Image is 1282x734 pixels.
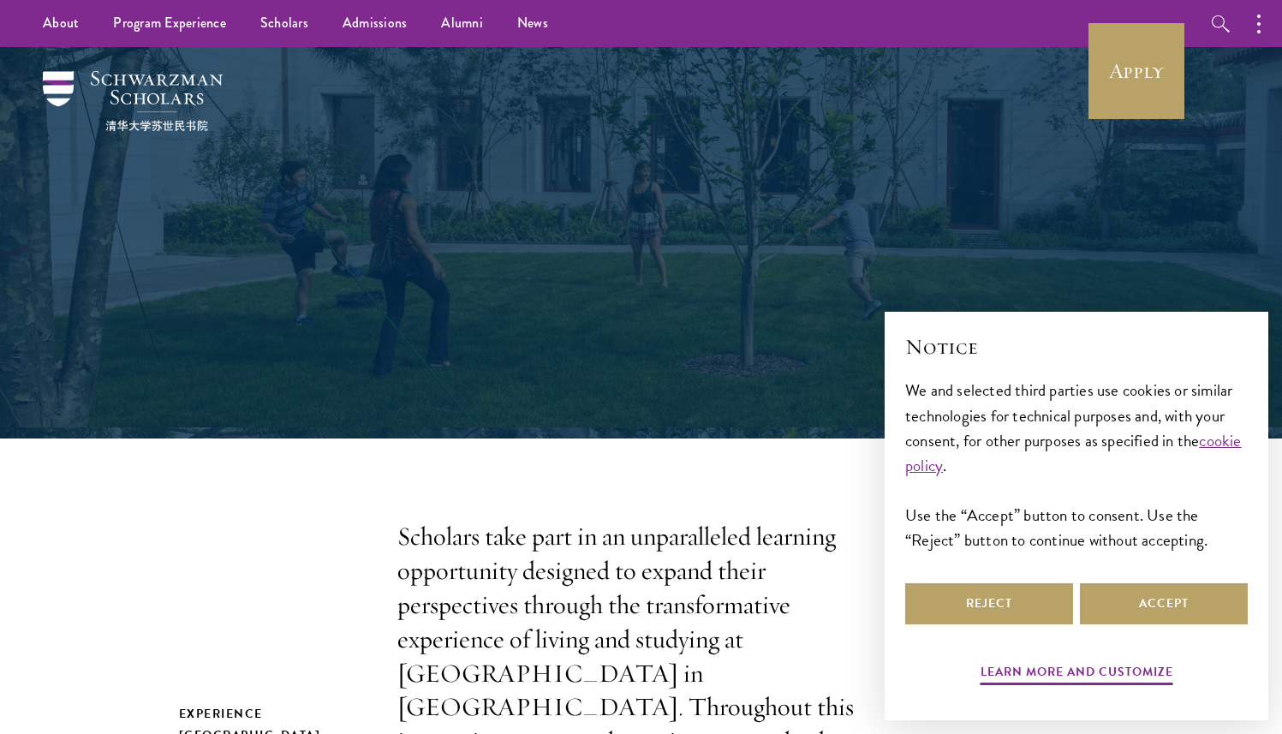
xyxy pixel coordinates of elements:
button: Accept [1080,583,1248,624]
button: Learn more and customize [981,661,1173,688]
a: cookie policy [905,428,1242,478]
div: We and selected third parties use cookies or similar technologies for technical purposes and, wit... [905,378,1248,552]
h2: Notice [905,332,1248,361]
img: Schwarzman Scholars [43,71,223,131]
a: Apply [1088,23,1184,119]
button: Reject [905,583,1073,624]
